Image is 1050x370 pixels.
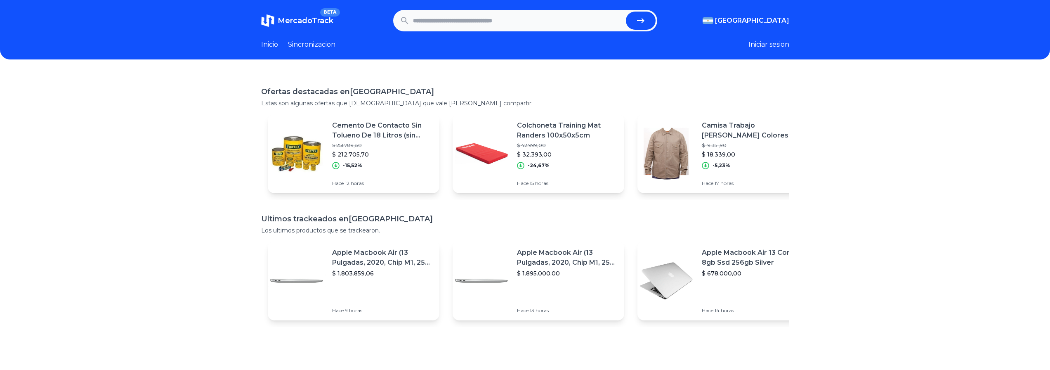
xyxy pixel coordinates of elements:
p: $ 18.339,00 [702,150,802,159]
img: Featured image [268,252,326,310]
p: Apple Macbook Air (13 Pulgadas, 2020, Chip M1, 256 Gb De Ssd, 8 Gb De Ram) - Plata [517,248,618,268]
p: $ 251.789,80 [332,142,433,149]
a: Sincronizacion [288,40,335,50]
a: Featured imageCemento De Contacto Sin Tolueno De 18 Litros (sin Olor)$ 251.789,80$ 212.705,70-15,... [268,114,439,193]
p: $ 1.803.859,06 [332,269,433,277]
img: Featured image [268,125,326,183]
p: Colchoneta Training Mat Randers 100x50x5cm [517,121,618,140]
a: Featured imageApple Macbook Air (13 Pulgadas, 2020, Chip M1, 256 Gb De Ssd, 8 Gb De Ram) - Plata$... [453,241,624,320]
img: Argentina [703,17,713,24]
h1: Ultimos trackeados en [GEOGRAPHIC_DATA] [261,213,789,225]
p: Los ultimos productos que se trackearon. [261,226,789,235]
img: MercadoTrack [261,14,274,27]
img: Featured image [637,252,695,310]
p: $ 19.351,90 [702,142,802,149]
p: Hace 9 horas [332,307,433,314]
img: Featured image [453,125,510,183]
p: Apple Macbook Air 13 Core I5 8gb Ssd 256gb Silver [702,248,802,268]
p: Hace 14 horas [702,307,802,314]
p: $ 42.999,00 [517,142,618,149]
p: $ 1.895.000,00 [517,269,618,277]
span: [GEOGRAPHIC_DATA] [715,16,789,26]
p: -24,67% [528,162,550,169]
a: Inicio [261,40,278,50]
p: Hace 17 horas [702,180,802,187]
span: BETA [320,8,340,17]
span: MercadoTrack [278,16,333,25]
img: Featured image [637,125,695,183]
p: $ 678.000,00 [702,269,802,277]
p: $ 32.393,00 [517,150,618,159]
button: [GEOGRAPHIC_DATA] [703,16,789,26]
p: -15,52% [343,162,362,169]
p: Estas son algunas ofertas que [DEMOGRAPHIC_DATA] que vale [PERSON_NAME] compartir. [261,99,789,107]
a: MercadoTrackBETA [261,14,333,27]
img: Featured image [453,252,510,310]
p: Cemento De Contacto Sin Tolueno De 18 Litros (sin Olor) [332,121,433,140]
a: Featured imageApple Macbook Air (13 Pulgadas, 2020, Chip M1, 256 Gb De Ssd, 8 Gb De Ram) - Plata$... [268,241,439,320]
p: Hace 15 horas [517,180,618,187]
button: Iniciar sesion [748,40,789,50]
p: Camisa Trabajo [PERSON_NAME] Colores Varios 38a44 [702,121,802,140]
p: -5,23% [713,162,730,169]
a: Featured imageCamisa Trabajo [PERSON_NAME] Colores Varios 38a44$ 19.351,90$ 18.339,00-5,23%Hace 1... [637,114,809,193]
a: Featured imageColchoneta Training Mat Randers 100x50x5cm$ 42.999,00$ 32.393,00-24,67%Hace 15 horas [453,114,624,193]
p: Hace 13 horas [517,307,618,314]
p: Hace 12 horas [332,180,433,187]
p: $ 212.705,70 [332,150,433,159]
a: Featured imageApple Macbook Air 13 Core I5 8gb Ssd 256gb Silver$ 678.000,00Hace 14 horas [637,241,809,320]
h1: Ofertas destacadas en [GEOGRAPHIC_DATA] [261,86,789,97]
p: Apple Macbook Air (13 Pulgadas, 2020, Chip M1, 256 Gb De Ssd, 8 Gb De Ram) - Plata [332,248,433,268]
